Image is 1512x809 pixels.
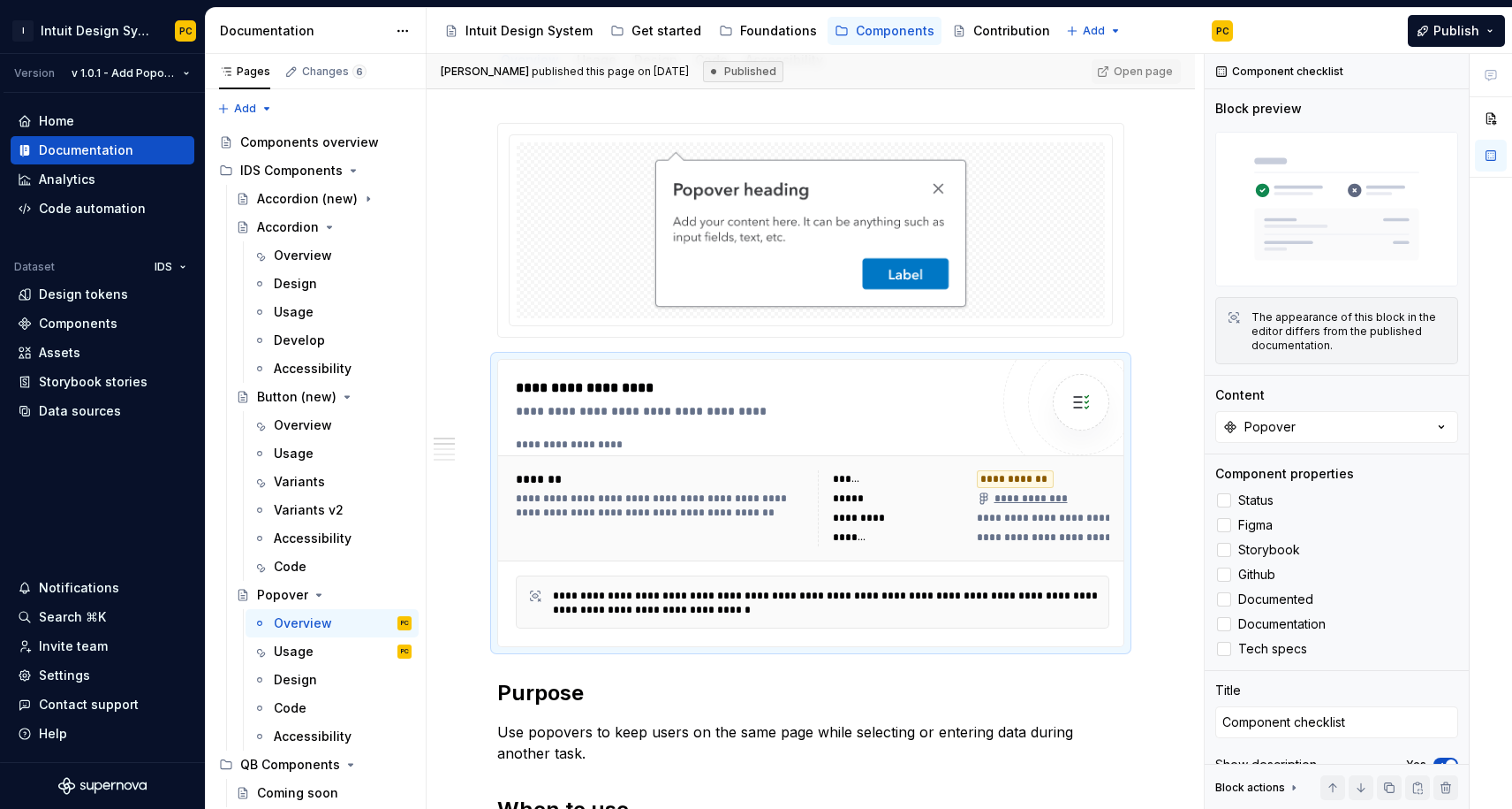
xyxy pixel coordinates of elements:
[14,260,55,274] div: Dataset
[740,22,817,40] div: Foundations
[1433,22,1479,40] span: Publish
[212,751,419,779] div: QB Components
[14,66,55,80] div: Version
[39,579,119,597] div: Notifications
[274,671,317,689] div: Design
[274,501,344,519] div: Variants v2
[274,332,325,349] div: Develop
[1083,24,1105,38] span: Add
[274,416,332,434] div: Overview
[828,17,941,45] a: Components
[41,22,154,40] div: Intuit Design System
[703,61,783,82] div: Published
[274,699,306,717] div: Code
[1215,706,1458,738] textarea: Component checklist
[39,725,67,743] div: Help
[212,96,278,121] button: Add
[11,691,194,719] button: Contact support
[240,756,340,774] div: QB Components
[1215,465,1354,483] div: Component properties
[497,721,1124,764] p: Use popovers to keep users on the same page while selecting or entering data during another task.
[229,581,419,609] a: Popover
[257,586,308,604] div: Popover
[39,286,128,303] div: Design tokens
[437,17,600,45] a: Intuit Design System
[257,784,338,802] div: Coming soon
[246,694,419,722] a: Code
[11,195,194,223] a: Code automation
[11,603,194,631] button: Search ⌘K
[39,344,80,362] div: Assets
[11,339,194,367] a: Assets
[11,720,194,748] button: Help
[274,728,352,745] div: Accessibility
[39,402,121,420] div: Data sources
[257,218,319,236] div: Accordion
[257,190,358,208] div: Accordion (new)
[72,66,176,80] span: v 1.0.1 - Add Popover
[1238,493,1274,508] span: Status
[1238,543,1300,557] span: Storybook
[274,643,314,660] div: Usage
[39,667,90,684] div: Settings
[58,777,147,795] a: Supernova Logo
[12,20,34,42] div: I
[246,609,419,637] a: OverviewPC
[497,679,1124,707] h2: Purpose
[401,643,409,660] div: PC
[1215,386,1265,404] div: Content
[240,162,343,179] div: IDS Components
[274,614,332,632] div: Overview
[274,275,317,293] div: Design
[246,496,419,524] a: Variants v2
[11,165,194,194] a: Analytics
[39,637,108,655] div: Invite team
[246,666,419,694] a: Design
[1216,24,1229,38] div: PC
[274,558,306,576] div: Code
[39,373,147,391] div: Storybook stories
[441,65,529,78] span: [PERSON_NAME]
[945,17,1057,45] a: Contribution
[1238,568,1275,582] span: Github
[1215,100,1302,118] div: Block preview
[11,574,194,602] button: Notifications
[274,247,332,264] div: Overview
[246,326,419,355] a: Develop
[39,141,133,159] div: Documentation
[246,468,419,496] a: Variants
[11,368,194,396] a: Storybook stories
[64,61,198,86] button: v 1.0.1 - Add Popover
[11,632,194,660] a: Invite team
[11,107,194,135] a: Home
[1244,418,1296,436] div: Popover
[246,553,419,581] a: Code
[229,213,419,241] a: Accordion
[229,185,419,213] a: Accordion (new)
[240,134,379,151] div: Components overview
[1215,756,1317,774] div: Show description
[274,303,314,321] div: Usage
[1238,592,1313,607] span: Documented
[39,112,74,130] div: Home
[11,280,194,309] a: Design tokens
[11,309,194,338] a: Components
[11,397,194,425] a: Data sources
[246,355,419,383] a: Accessibility
[246,524,419,553] a: Accessibility
[302,65,367,79] div: Changes
[274,473,325,491] div: Variants
[1238,617,1326,631] span: Documentation
[274,445,314,462] div: Usage
[219,65,270,79] div: Pages
[973,22,1050,40] div: Contribution
[465,22,593,40] div: Intuit Design System
[212,156,419,185] div: IDS Components
[246,411,419,439] a: Overview
[39,315,117,332] div: Components
[246,270,419,298] a: Design
[1215,775,1301,800] div: Block actions
[234,102,256,116] span: Add
[220,22,387,40] div: Documentation
[179,24,193,38] div: PC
